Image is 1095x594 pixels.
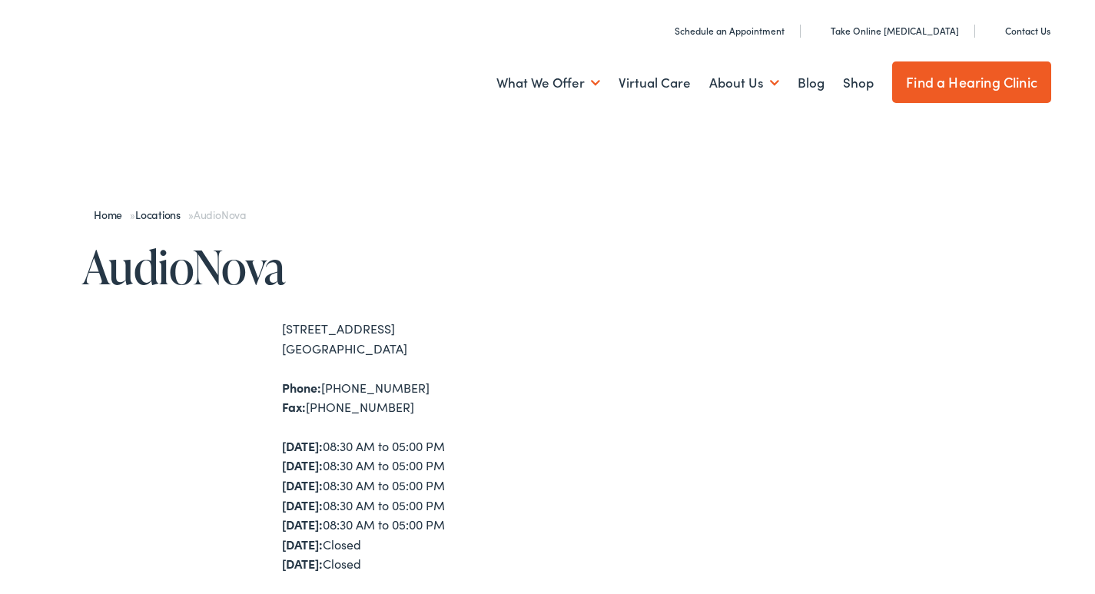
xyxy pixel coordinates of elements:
strong: [DATE]: [282,476,323,493]
strong: [DATE]: [282,516,323,533]
a: Locations [135,207,188,222]
a: Virtual Care [619,55,691,111]
span: AudioNova [194,207,246,222]
strong: [DATE]: [282,437,323,454]
div: 08:30 AM to 05:00 PM 08:30 AM to 05:00 PM 08:30 AM to 05:00 PM 08:30 AM to 05:00 PM 08:30 AM to 0... [282,436,548,574]
a: Schedule an Appointment [658,24,785,37]
a: What We Offer [496,55,600,111]
a: Contact Us [988,24,1050,37]
a: Find a Hearing Clinic [892,61,1051,103]
a: Blog [798,55,825,111]
img: utility icon [988,23,999,38]
a: About Us [709,55,779,111]
span: » » [94,207,246,222]
img: utility icon [658,23,669,38]
a: Home [94,207,130,222]
img: utility icon [814,23,825,38]
a: Shop [843,55,874,111]
h1: AudioNova [82,241,548,292]
strong: Fax: [282,398,306,415]
strong: Phone: [282,379,321,396]
strong: [DATE]: [282,456,323,473]
strong: [DATE]: [282,536,323,553]
div: [STREET_ADDRESS] [GEOGRAPHIC_DATA] [282,319,548,358]
strong: [DATE]: [282,496,323,513]
strong: [DATE]: [282,555,323,572]
div: [PHONE_NUMBER] [PHONE_NUMBER] [282,378,548,417]
a: Take Online [MEDICAL_DATA] [814,24,959,37]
